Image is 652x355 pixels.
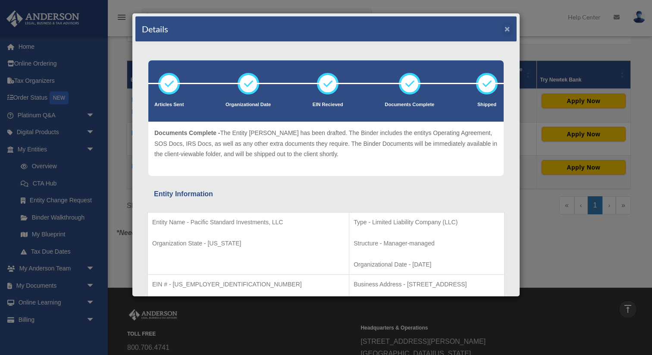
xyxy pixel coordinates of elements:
p: The Entity [PERSON_NAME] has been drafted. The Binder includes the entitys Operating Agreement, S... [154,128,498,160]
span: Documents Complete - [154,129,220,136]
p: Organizational Date - [DATE] [354,259,500,270]
p: Entity Name - Pacific Standard Investments, LLC [152,217,345,228]
button: × [505,24,510,33]
p: EIN # - [US_EMPLOYER_IDENTIFICATION_NUMBER] [152,279,345,290]
p: Organization State - [US_STATE] [152,238,345,249]
p: Documents Complete [385,101,434,109]
p: Business Address - [STREET_ADDRESS] [354,279,500,290]
p: EIN Recieved [313,101,343,109]
p: Type - Limited Liability Company (LLC) [354,217,500,228]
p: Organizational Date [226,101,271,109]
div: Entity Information [154,188,498,200]
p: Shipped [476,101,498,109]
h4: Details [142,23,168,35]
p: Articles Sent [154,101,184,109]
p: Structure - Manager-managed [354,238,500,249]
